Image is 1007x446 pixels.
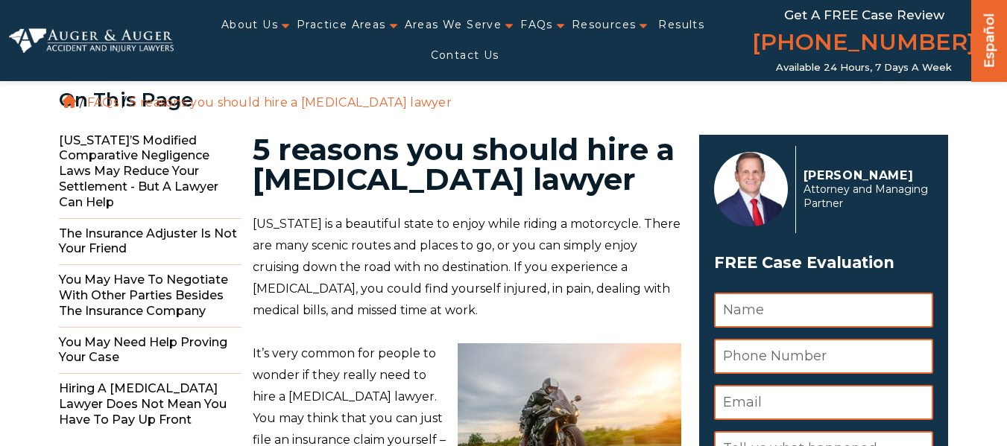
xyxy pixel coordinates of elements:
input: Name [714,293,933,328]
input: Email [714,385,933,420]
span: Available 24 Hours, 7 Days a Week [776,62,952,74]
a: About Us [221,10,278,40]
span: You May Have To Negotiate With Other Parties Besides The Insurance Company [59,265,242,327]
span: Get a FREE Case Review [784,7,944,22]
a: FAQs [520,10,553,40]
a: Resources [572,10,637,40]
a: Areas We Serve [405,10,502,40]
a: [PHONE_NUMBER] [752,26,976,62]
a: Home [63,95,76,108]
span: Hiring A [MEDICAL_DATA] Lawyer Does Not Mean You Have To Pay Up Front [59,374,242,435]
li: 5 reasons you should hire a [MEDICAL_DATA] lawyer [126,95,455,109]
a: FAQs [87,95,119,109]
input: Phone Number [714,339,933,374]
a: Contact Us [431,40,499,71]
a: Results [658,10,704,40]
span: The Insurance Adjuster Is Not Your Friend [59,219,242,266]
img: Auger & Auger Accident and Injury Lawyers Logo [9,28,174,54]
span: [US_STATE]’s Modified Comparative Negligence Laws May Reduce Your Settlement - But A Lawyer Can Help [59,126,242,219]
a: Practice Areas [297,10,386,40]
span: You May Need Help Proving Your Case [59,328,242,375]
